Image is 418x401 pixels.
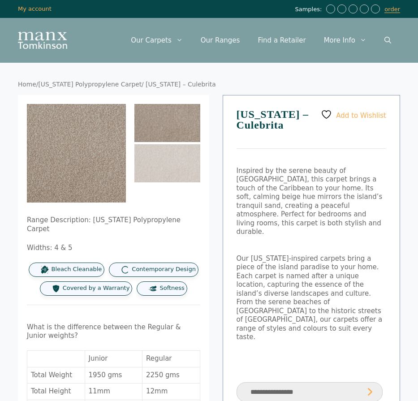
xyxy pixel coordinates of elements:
td: Regular [142,351,200,367]
a: Our Ranges [192,27,249,54]
img: Puerto Rico - Culebrita [134,104,200,142]
img: Manx Tomkinson [18,32,67,49]
a: More Info [315,27,375,54]
a: Find a Retailer [249,27,315,54]
td: Total Weight [27,367,85,384]
span: Softness [159,285,184,292]
nav: Primary [122,27,400,54]
p: What is the difference between the Regular & Junior weights? [27,323,200,341]
span: Contemporary Design [132,266,196,273]
img: Puerto Rico - Culebrita - Image 2 [134,144,200,182]
p: Inspired by the serene beauty of [GEOGRAPHIC_DATA], this carpet brings a touch of the Caribbean t... [237,167,387,237]
p: Widths: 4 & 5 [27,244,200,253]
td: 1950 gms [85,367,143,384]
a: Open Search Bar [375,27,400,54]
a: My account [18,5,52,12]
span: Samples: [295,6,324,13]
td: 11mm [85,384,143,400]
td: 2250 gms [142,367,200,384]
a: order [384,6,400,13]
span: Add to Wishlist [336,111,386,119]
a: Add to Wishlist [321,109,386,120]
nav: Breadcrumb [18,81,400,89]
img: Puerto Rico - Culebrita [27,104,126,203]
a: [US_STATE] Polypropylene Carpet [38,81,142,88]
td: 12mm [142,384,200,400]
a: Home [18,81,36,88]
td: Total Height [27,384,85,400]
p: Range Description: [US_STATE] Polypropylene Carpet [27,216,200,233]
h1: [US_STATE] – Culebrita [237,109,387,149]
span: Bleach Cleanable [52,266,102,273]
span: Covered by a Warranty [63,285,130,292]
td: Junior [85,351,143,367]
a: Our Carpets [122,27,192,54]
p: Our [US_STATE]-inspired carpets bring a piece of the island paradise to your home. Each carpet is... [237,254,387,342]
